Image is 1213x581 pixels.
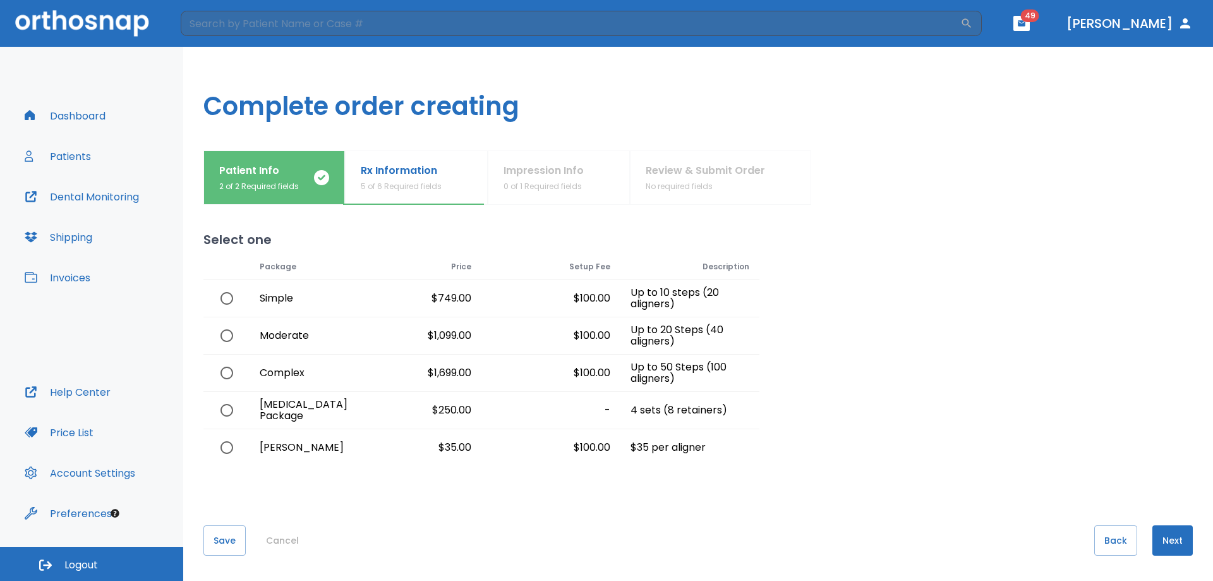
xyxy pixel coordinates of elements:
[17,262,98,293] button: Invoices
[481,429,620,466] div: $100.00
[1152,525,1193,556] button: Next
[17,222,100,252] button: Shipping
[703,259,749,274] p: Description
[361,181,442,192] p: 5 of 6 Required fields
[17,498,119,529] button: Preferences
[250,429,342,466] div: [PERSON_NAME]
[342,317,481,354] div: $1,099.00
[250,355,342,391] div: Complex
[250,392,342,429] div: [MEDICAL_DATA] Package
[219,181,299,192] p: 2 of 2 Required fields
[17,181,147,212] button: Dental Monitoring
[620,280,759,317] div: Up to 10 steps (20 aligners)
[260,259,296,274] p: Package
[620,317,759,354] div: Up to 20 Steps (40 aligners)
[569,259,610,274] p: Setup Fee
[250,317,342,354] div: Moderate
[17,101,113,131] button: Dashboard
[1094,525,1137,556] button: Back
[481,355,620,391] div: $100.00
[620,392,759,429] div: 4 sets (8 retainers)
[15,10,149,36] img: Orthosnap
[17,141,99,171] button: Patients
[183,47,1213,150] h1: Complete order creating
[17,417,101,448] button: Price List
[17,377,118,407] button: Help Center
[481,392,620,429] div: -
[17,458,143,488] button: Account Settings
[342,392,481,429] div: $250.00
[620,429,759,466] div: $35 per aligner
[451,259,471,274] p: Price
[342,280,481,317] div: $749.00
[64,558,98,572] span: Logout
[620,355,759,391] div: Up to 50 Steps (100 aligners)
[109,508,121,519] div: Tooltip anchor
[219,163,299,178] p: Patient Info
[261,525,304,556] button: Cancel
[181,11,960,36] input: Search by Patient Name or Case #
[481,280,620,317] div: $100.00
[481,317,620,354] div: $100.00
[342,429,481,466] div: $35.00
[203,525,246,556] button: Save
[1061,12,1198,35] button: [PERSON_NAME]
[1021,9,1039,22] span: 49
[250,280,342,317] div: Simple
[342,355,481,391] div: $1,699.00
[361,163,442,178] p: Rx Information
